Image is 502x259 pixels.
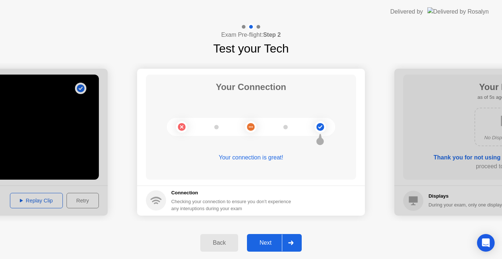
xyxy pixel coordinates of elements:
div: Next [249,240,282,246]
div: Back [202,240,236,246]
img: Delivered by Rosalyn [427,7,489,16]
div: Your connection is great! [146,153,356,162]
button: Next [247,234,302,252]
button: Back [200,234,238,252]
h1: Your Connection [216,80,286,94]
b: Step 2 [263,32,281,38]
div: Open Intercom Messenger [477,234,495,252]
h5: Connection [171,189,295,197]
h4: Exam Pre-flight: [221,30,281,39]
div: Checking your connection to ensure you don’t experience any interuptions during your exam [171,198,295,212]
div: Delivered by [390,7,423,16]
h1: Test your Tech [213,40,289,57]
